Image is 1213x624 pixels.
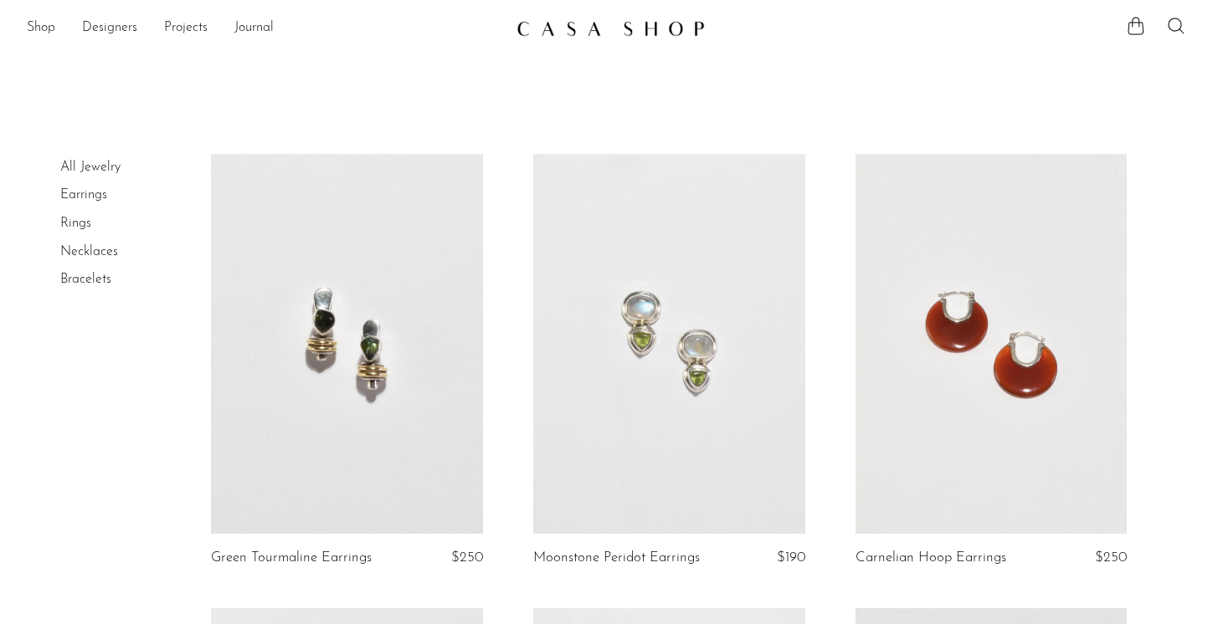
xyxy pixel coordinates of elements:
[60,161,121,174] a: All Jewelry
[164,18,208,39] a: Projects
[234,18,274,39] a: Journal
[27,18,55,39] a: Shop
[27,14,503,43] ul: NEW HEADER MENU
[211,550,372,565] a: Green Tourmaline Earrings
[82,18,137,39] a: Designers
[60,245,118,258] a: Necklaces
[856,550,1006,565] a: Carnelian Hoop Earrings
[60,217,91,230] a: Rings
[777,550,805,565] span: $190
[451,550,483,565] span: $250
[60,188,107,202] a: Earrings
[27,14,503,43] nav: Desktop navigation
[60,273,111,286] a: Bracelets
[533,550,700,565] a: Moonstone Peridot Earrings
[1095,550,1127,565] span: $250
